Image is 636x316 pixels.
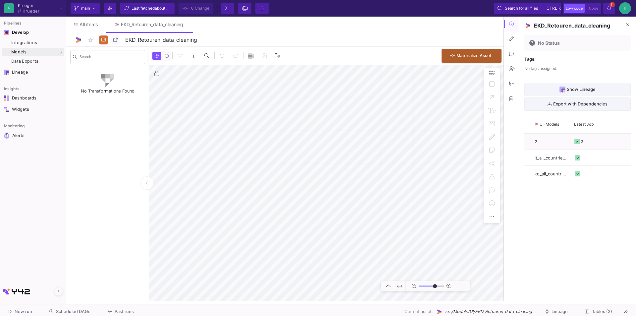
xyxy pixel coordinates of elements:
[404,308,433,315] span: Current asset:
[71,3,100,14] button: main
[456,53,492,58] span: Materialize Asset
[4,3,14,13] div: K
[11,49,27,55] span: Models
[552,101,608,106] span: Export with Dependencies
[558,4,561,12] span: k
[79,56,142,60] input: Search
[535,150,567,166] div: jt_all_countries_ekd_retouren_transformed
[2,130,64,141] a: Navigation iconAlerts
[4,70,9,75] img: Navigation icon
[566,6,583,11] span: Low code
[494,3,561,14] button: Search for all filesctrlk
[617,2,631,14] button: HF
[79,22,98,27] span: All items
[2,67,64,78] a: Navigation iconLineage
[524,22,531,29] img: UI Model
[23,9,39,13] div: Krueger
[2,57,64,66] a: Data Exports
[581,134,583,150] div: 2
[574,116,628,132] div: Latest Job
[592,309,612,314] span: Tables (2)
[56,309,90,314] span: Scheduled DAGs
[4,30,9,35] img: Navigation icon
[12,95,55,101] div: Dashboards
[534,22,631,29] div: EKD_Retouren_data_cleaning
[11,40,63,45] div: Integrations
[81,3,90,13] span: main
[155,6,188,11] span: about 2 hours ago
[12,30,22,35] div: Develop
[4,107,9,112] img: Navigation icon
[609,2,615,7] span: 11
[121,22,183,27] div: EKD_Retouren_data_cleaning
[535,134,567,150] p: 2
[2,104,64,115] a: Navigation iconWidgets
[2,93,64,103] a: Navigation iconDashboards
[132,3,171,13] div: Last fetched
[529,40,535,46] img: no status
[4,95,9,101] img: Navigation icon
[538,40,560,46] span: No Status
[2,38,64,47] a: Integrations
[619,2,631,14] div: HF
[74,36,82,44] img: Logo
[436,308,443,315] img: UI Model
[12,107,55,112] div: Widgets
[540,122,559,127] span: UI-Models
[115,309,134,314] span: Past runs
[589,6,598,11] span: Code
[505,3,538,13] span: Search for all files
[552,309,568,314] span: Lineage
[12,70,55,75] div: Lineage
[564,4,585,13] button: Low code
[535,166,567,182] div: kd_all_countries_ekd_retouren_transformed
[442,49,502,63] button: Materialize Asset
[15,309,32,314] span: New run
[120,3,175,14] button: Last fetchedabout 2 hours ago
[524,97,631,111] button: Export with Dependencies
[114,22,120,28] img: Tab icon
[12,133,55,139] div: Alerts
[2,27,64,38] mat-expansion-panel-header: Navigation iconDevelop
[547,4,557,12] span: ctrl
[445,308,532,315] span: src/Models/UI/EKD_Retouren_data_cleaning
[524,63,557,76] div: No tags assigned.
[4,133,10,139] img: Navigation icon
[87,36,95,44] mat-icon: star_border
[603,3,615,14] button: 11
[18,3,39,8] div: Krueger
[567,87,596,92] span: Show Lineage
[587,4,600,13] button: Code
[524,57,631,62] div: Tags:
[11,59,63,64] div: Data Exports
[66,67,149,98] div: No Transformations Found
[545,4,557,12] button: ctrlk
[524,83,631,96] button: Show Lineage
